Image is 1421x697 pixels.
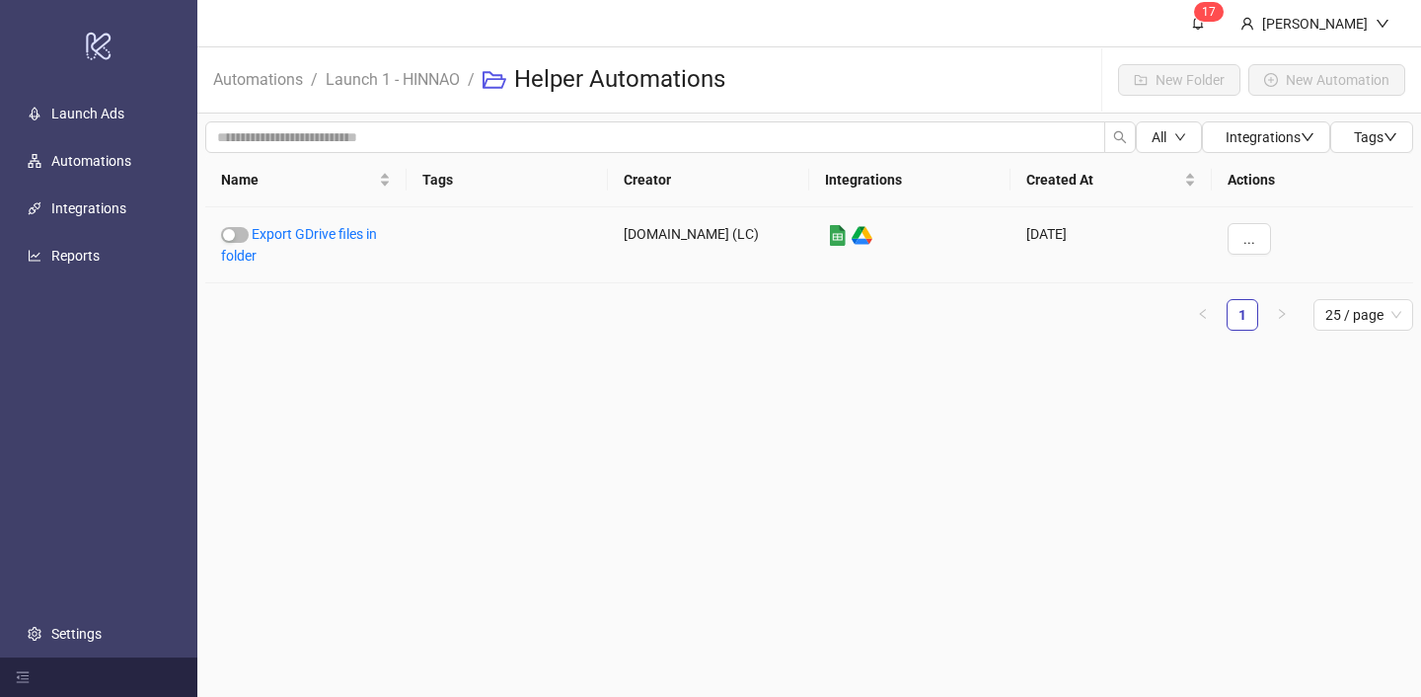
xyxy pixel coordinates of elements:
li: / [468,64,475,96]
span: Created At [1026,169,1180,191]
a: Launch Ads [51,106,124,121]
span: down [1384,130,1397,144]
div: [DOMAIN_NAME] (LC) [608,207,809,283]
sup: 17 [1194,2,1224,22]
th: Creator [608,153,809,207]
button: left [1187,299,1219,331]
span: menu-fold [16,670,30,684]
a: Integrations [51,200,126,216]
a: Export GDrive files in folder [221,226,377,264]
span: 25 / page [1325,300,1401,330]
button: New Folder [1118,64,1240,96]
div: [DATE] [1010,207,1212,283]
span: All [1152,129,1166,145]
span: 7 [1209,5,1216,19]
span: down [1376,17,1389,31]
span: Name [221,169,375,191]
div: [PERSON_NAME] [1254,13,1376,35]
th: Integrations [809,153,1010,207]
span: user [1240,17,1254,31]
a: Automations [209,67,307,89]
button: New Automation [1248,64,1405,96]
a: Reports [51,248,100,264]
li: Previous Page [1187,299,1219,331]
li: Next Page [1266,299,1298,331]
a: Automations [51,153,131,169]
span: right [1276,308,1288,320]
th: Created At [1010,153,1212,207]
button: ... [1228,223,1271,255]
span: 1 [1202,5,1209,19]
li: / [311,64,318,96]
span: ... [1243,231,1255,247]
span: bell [1191,16,1205,30]
span: down [1174,131,1186,143]
th: Tags [407,153,608,207]
button: Integrationsdown [1202,121,1330,153]
li: 1 [1227,299,1258,331]
div: Page Size [1313,299,1413,331]
th: Actions [1212,153,1413,207]
span: Integrations [1226,129,1314,145]
button: Alldown [1136,121,1202,153]
span: search [1113,130,1127,144]
span: down [1301,130,1314,144]
span: Tags [1354,129,1397,145]
a: Launch 1 - HINNAO [322,67,464,89]
span: folder-open [483,68,506,92]
a: 1 [1228,300,1257,330]
th: Name [205,153,407,207]
h3: Helper Automations [514,64,725,96]
button: Tagsdown [1330,121,1413,153]
a: Settings [51,626,102,642]
button: right [1266,299,1298,331]
span: left [1197,308,1209,320]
